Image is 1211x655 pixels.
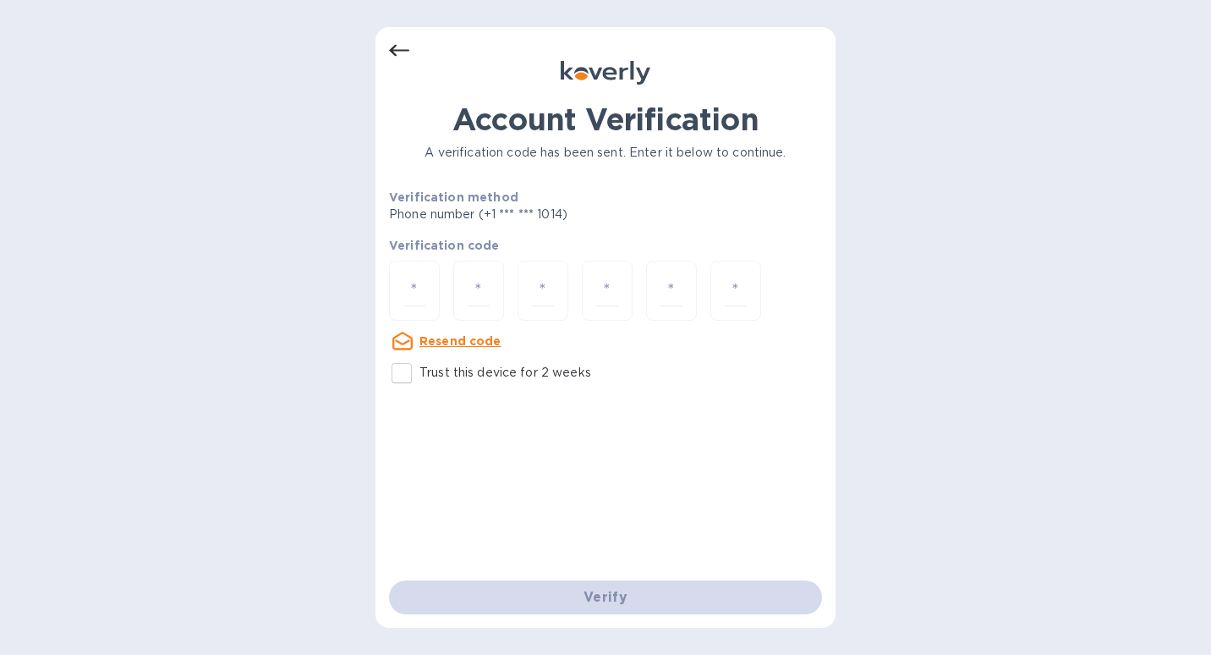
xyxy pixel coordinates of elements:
p: Verification code [389,237,822,254]
h1: Account Verification [389,102,822,137]
p: Phone number (+1 *** *** 1014) [389,206,697,223]
u: Resend code [419,334,501,348]
p: A verification code has been sent. Enter it below to continue. [389,144,822,162]
p: Trust this device for 2 weeks [419,364,591,382]
b: Verification method [389,190,518,204]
